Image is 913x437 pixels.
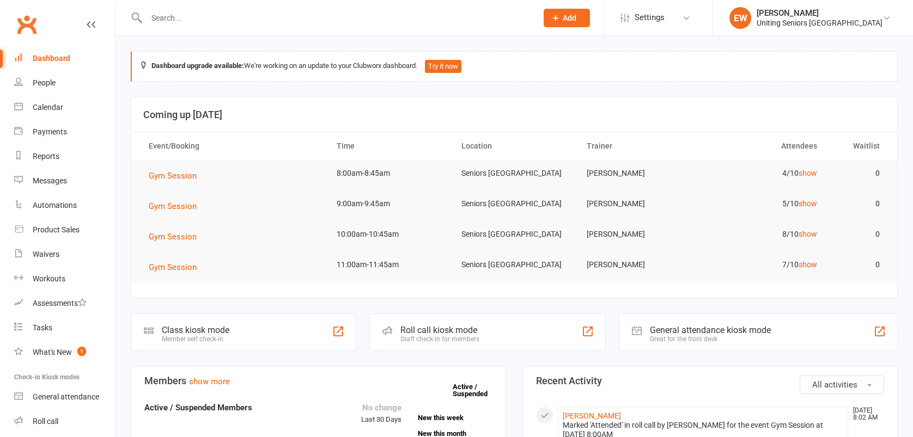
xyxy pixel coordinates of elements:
a: New this week [418,414,492,421]
td: 11:00am-11:45am [327,252,452,278]
a: show [799,260,817,269]
div: Automations [33,201,77,210]
a: Messages [14,169,115,193]
div: People [33,78,56,87]
a: Payments [14,120,115,144]
div: What's New [33,348,72,356]
td: 0 [827,191,890,217]
div: Waivers [33,250,59,258]
th: Attendees [702,132,827,160]
span: 1 [77,347,86,356]
div: [PERSON_NAME] [757,8,882,18]
div: Payments [33,127,67,136]
td: 7/10 [702,252,827,278]
td: Seniors [GEOGRAPHIC_DATA] [452,161,577,186]
button: Try it now [425,60,461,73]
div: Assessments [33,299,87,307]
span: Gym Session [149,262,197,272]
div: Calendar [33,103,63,112]
td: [PERSON_NAME] [577,191,702,217]
th: Trainer [577,132,702,160]
span: All activities [812,380,857,390]
div: EW [729,7,751,29]
a: show [799,199,817,208]
div: Dashboard [33,54,70,63]
a: Clubworx [13,11,40,38]
td: Seniors [GEOGRAPHIC_DATA] [452,191,577,217]
th: Location [452,132,577,160]
td: 8:00am-8:45am [327,161,452,186]
button: Add [544,9,590,27]
td: 9:00am-9:45am [327,191,452,217]
a: Active / Suspended [453,375,501,405]
div: Reports [33,152,59,161]
h3: Members [144,376,492,386]
h3: Recent Activity [536,376,884,386]
div: Staff check-in for members [400,335,479,343]
a: Calendar [14,95,115,120]
div: General attendance kiosk mode [650,325,771,335]
strong: Active / Suspended Members [144,403,252,413]
a: Roll call [14,409,115,434]
strong: Dashboard upgrade available: [151,61,244,70]
a: Waivers [14,242,115,267]
a: New this month [418,430,492,437]
span: Gym Session [149,201,197,211]
td: [PERSON_NAME] [577,221,702,247]
div: Roll call kiosk mode [400,325,479,335]
button: Gym Session [149,200,204,213]
div: Workouts [33,274,65,283]
a: What's New1 [14,340,115,365]
a: Workouts [14,267,115,291]
td: Seniors [GEOGRAPHIC_DATA] [452,221,577,247]
button: Gym Session [149,261,204,274]
a: show [799,169,817,177]
div: Tasks [33,323,52,332]
input: Search... [143,10,529,26]
div: Messages [33,176,67,185]
button: All activities [800,376,884,394]
td: 8/10 [702,221,827,247]
a: Product Sales [14,218,115,242]
span: Gym Session [149,232,197,242]
div: We're working on an update to your Clubworx dashboard. [131,51,898,82]
th: Waitlist [827,132,890,160]
div: Member self check-in [162,335,229,343]
span: Gym Session [149,171,197,181]
div: No change [361,401,401,414]
button: Gym Session [149,230,204,243]
div: Uniting Seniors [GEOGRAPHIC_DATA] [757,18,882,28]
div: Class kiosk mode [162,325,229,335]
a: show [799,230,817,238]
td: [PERSON_NAME] [577,161,702,186]
a: Dashboard [14,46,115,71]
td: Seniors [GEOGRAPHIC_DATA] [452,252,577,278]
span: Add [563,14,576,22]
h3: Coming up [DATE] [143,109,885,120]
time: [DATE] 8:02 AM [848,407,884,421]
td: 10:00am-10:45am [327,221,452,247]
th: Event/Booking [139,132,327,160]
td: 0 [827,221,890,247]
a: People [14,71,115,95]
td: 0 [827,252,890,278]
a: Automations [14,193,115,218]
a: General attendance kiosk mode [14,385,115,409]
button: Gym Session [149,169,204,182]
th: Time [327,132,452,160]
div: Roll call [33,417,58,426]
a: [PERSON_NAME] [563,411,621,420]
div: Product Sales [33,225,80,234]
td: 5/10 [702,191,827,217]
a: Tasks [14,316,115,340]
td: 4/10 [702,161,827,186]
td: [PERSON_NAME] [577,252,702,278]
td: 0 [827,161,890,186]
div: Last 30 Days [361,401,401,426]
div: General attendance [33,392,99,401]
span: Settings [635,5,665,30]
a: Assessments [14,291,115,316]
a: Reports [14,144,115,169]
a: show more [189,377,230,386]
div: Great for the front desk [650,335,771,343]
